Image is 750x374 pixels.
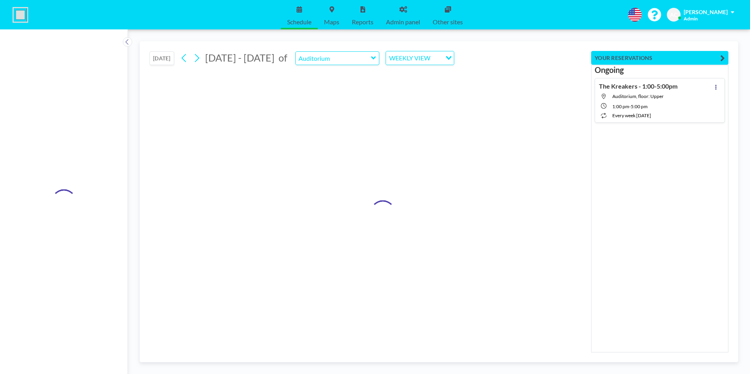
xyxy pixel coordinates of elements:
span: Schedule [287,19,311,25]
h3: Ongoing [595,65,725,75]
button: YOUR RESERVATIONS [591,51,728,65]
span: - [629,103,631,109]
span: [PERSON_NAME] [684,9,728,15]
input: Search for option [433,53,441,63]
span: every week [DATE] [612,113,651,118]
span: WEEKLY VIEW [388,53,432,63]
input: Auditorium [296,52,371,65]
img: organization-logo [13,7,28,23]
span: of [279,52,287,64]
button: [DATE] [149,51,174,65]
span: Admin [684,16,698,22]
span: Other sites [433,19,463,25]
span: AC [670,11,677,18]
span: [DATE] - [DATE] [205,52,275,64]
h4: The Kreakers - 1:00-5:00pm [599,82,677,90]
span: Admin panel [386,19,420,25]
div: Search for option [386,51,454,65]
span: Auditorium, floor: Upper [612,93,664,99]
span: 5:00 PM [631,103,648,109]
span: 1:00 PM [612,103,629,109]
span: Reports [352,19,373,25]
span: Maps [324,19,339,25]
